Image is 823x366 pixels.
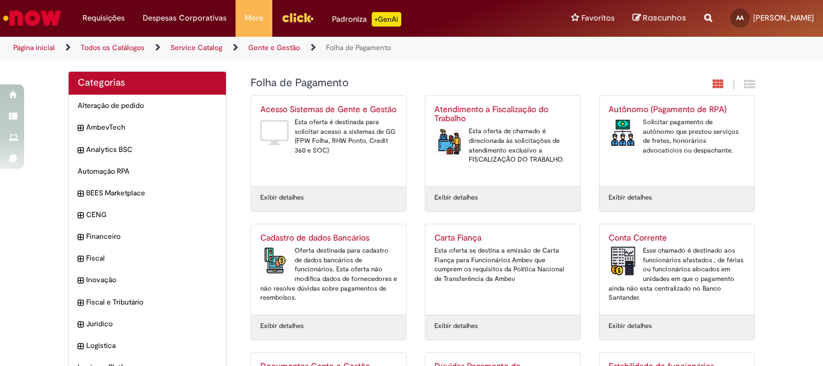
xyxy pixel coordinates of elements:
img: click_logo_yellow_360x200.png [281,8,314,27]
img: Atendimento a Fiscalização do Trabalho [434,127,463,157]
img: Autônomo (Pagamento de RPA) [609,118,637,148]
a: Carta Fiança Esta oferta se destina a emissão de Carta Fiança para Funcionários Ambev que cumprem... [425,224,580,315]
span: AA [736,14,743,22]
i: expandir categoria AmbevTech [78,122,83,134]
span: Despesas Corporativas [143,12,227,24]
div: Oferta destinada para cadastro de dados bancários de funcionários. Esta oferta não modifica dados... [260,246,397,303]
div: expandir categoria CENG CENG [69,204,226,226]
h2: Atendimento a Fiscalização do Trabalho [434,105,571,124]
span: Requisições [83,12,125,24]
i: expandir categoria BEES Marketplace [78,188,83,200]
a: Todos os Catálogos [81,43,145,52]
h1: {"description":null,"title":"Folha de Pagamento"} Categoria [251,77,625,89]
a: Exibir detalhes [260,321,304,331]
span: [PERSON_NAME] [753,13,814,23]
div: expandir categoria AmbevTech AmbevTech [69,116,226,139]
div: expandir categoria Inovação Inovação [69,269,226,291]
span: Favoritos [581,12,615,24]
img: Acesso Sistemas de Gente e Gestão [260,118,289,148]
div: expandir categoria Logistica Logistica [69,335,226,357]
ul: Trilhas de página [9,37,540,59]
span: Analytics BSC [86,145,217,155]
i: expandir categoria Fiscal e Tributário [78,297,83,309]
div: Esse chamado é destinado aos funcionários afastados , de férias ou funcionários alocados em unida... [609,246,745,303]
i: expandir categoria Fiscal [78,253,83,265]
div: Solicitar pagamento de autônomo que prestou serviços de fretes, honorários advocatícios ou despac... [609,118,745,156]
a: Exibir detalhes [434,193,478,203]
a: Gente e Gestão [248,43,300,52]
a: Folha de Pagamento [326,43,391,52]
span: Jurídico [86,319,217,329]
span: Inovação [86,275,217,285]
a: Exibir detalhes [609,321,652,331]
a: Exibir detalhes [609,193,652,203]
p: +GenAi [372,12,401,27]
div: expandir categoria BEES Marketplace BEES Marketplace [69,182,226,204]
span: Fiscal e Tributário [86,297,217,308]
i: Exibição de grade [744,78,755,90]
div: expandir categoria Financeiro Financeiro [69,226,226,248]
a: Atendimento a Fiscalização do Trabalho Atendimento a Fiscalização do Trabalho Esta oferta de cham... [425,96,580,186]
i: expandir categoria Financeiro [78,232,83,244]
a: Rascunhos [633,13,686,24]
span: More [245,12,263,24]
span: CENG [86,210,217,220]
a: Acesso Sistemas de Gente e Gestão Acesso Sistemas de Gente e Gestão Esta oferta é destinada para ... [251,96,406,186]
span: Fiscal [86,253,217,263]
div: expandir categoria Fiscal e Tributário Fiscal e Tributário [69,291,226,314]
a: Cadastro de dados Bancários Cadastro de dados Bancários Oferta destinada para cadastro de dados b... [251,224,406,315]
span: Automação RPA [78,166,217,177]
h2: Acesso Sistemas de Gente e Gestão [260,105,397,115]
img: Cadastro de dados Bancários [260,246,289,276]
h2: Cadastro de dados Bancários [260,233,397,243]
div: expandir categoria Analytics BSC Analytics BSC [69,139,226,161]
img: Conta Corrente [609,246,637,276]
i: expandir categoria Jurídico [78,319,83,331]
span: Alteração de pedido [78,101,217,111]
a: Conta Corrente Conta Corrente Esse chamado é destinado aos funcionários afastados , de férias ou ... [599,224,754,315]
a: Exibir detalhes [434,321,478,331]
h2: Categorias [78,78,217,89]
span: Logistica [86,341,217,351]
i: expandir categoria Inovação [78,275,83,287]
div: Padroniza [332,12,401,27]
span: Financeiro [86,232,217,242]
span: BEES Marketplace [86,188,217,198]
span: AmbevTech [86,122,217,133]
i: Exibição em cartão [713,78,724,90]
h2: Autônomo (Pagamento de RPA) [609,105,745,115]
span: | [733,78,735,92]
span: Rascunhos [643,12,686,24]
div: Automação RPA [69,160,226,183]
i: expandir categoria Analytics BSC [78,145,83,157]
div: expandir categoria Jurídico Jurídico [69,313,226,335]
i: expandir categoria CENG [78,210,83,222]
a: Service Catalog [171,43,222,52]
img: ServiceNow [1,6,63,30]
div: expandir categoria Fiscal Fiscal [69,247,226,270]
a: Autônomo (Pagamento de RPA) Autônomo (Pagamento de RPA) Solicitar pagamento de autônomo que prest... [599,96,754,186]
h2: Carta Fiança [434,233,571,243]
div: Alteração de pedido [69,95,226,117]
h2: Conta Corrente [609,233,745,243]
div: Esta oferta é destinada para solicitar acesso a sistemas de GG (FPW Folha, RHW Ponto, Credit 360 ... [260,118,397,156]
div: Esta oferta de chamado é direcionada às solicitações de atendimento exclusivo a FISCALIZAÇÃO DO T... [434,127,571,165]
a: Exibir detalhes [260,193,304,203]
i: expandir categoria Logistica [78,341,83,353]
div: Esta oferta se destina a emissão de Carta Fiança para Funcionários Ambev que cumprem os requisito... [434,246,571,284]
a: Página inicial [13,43,55,52]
